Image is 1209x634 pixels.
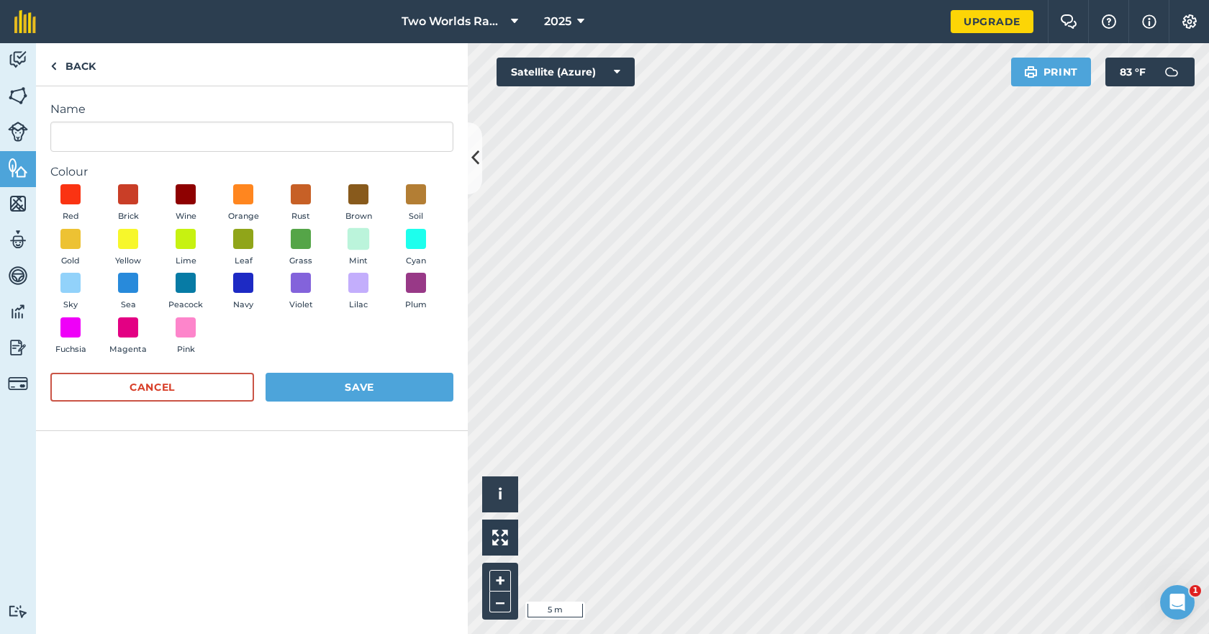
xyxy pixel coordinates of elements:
[50,163,453,181] label: Colour
[121,299,136,312] span: Sea
[223,184,263,223] button: Orange
[8,157,28,178] img: svg+xml;base64,PHN2ZyB4bWxucz0iaHR0cDovL3d3dy53My5vcmcvMjAwMC9zdmciIHdpZHRoPSI1NiIgaGVpZ2h0PSI2MC...
[1024,63,1038,81] img: svg+xml;base64,PHN2ZyB4bWxucz0iaHR0cDovL3d3dy53My5vcmcvMjAwMC9zdmciIHdpZHRoPSIxOSIgaGVpZ2h0PSIyNC...
[233,299,253,312] span: Navy
[489,592,511,612] button: –
[109,343,147,356] span: Magenta
[8,265,28,286] img: svg+xml;base64,PD94bWwgdmVyc2lvbj0iMS4wIiBlbmNvZGluZz0idXRmLTgiPz4KPCEtLSBHZW5lcmF0b3I6IEFkb2JlIE...
[61,255,80,268] span: Gold
[951,10,1033,33] a: Upgrade
[8,301,28,322] img: svg+xml;base64,PD94bWwgdmVyc2lvbj0iMS4wIiBlbmNvZGluZz0idXRmLTgiPz4KPCEtLSBHZW5lcmF0b3I6IEFkb2JlIE...
[235,255,253,268] span: Leaf
[166,229,206,268] button: Lime
[8,337,28,358] img: svg+xml;base64,PD94bWwgdmVyc2lvbj0iMS4wIiBlbmNvZGluZz0idXRmLTgiPz4KPCEtLSBHZW5lcmF0b3I6IEFkb2JlIE...
[8,193,28,214] img: svg+xml;base64,PHN2ZyB4bWxucz0iaHR0cDovL3d3dy53My5vcmcvMjAwMC9zdmciIHdpZHRoPSI1NiIgaGVpZ2h0PSI2MC...
[281,229,321,268] button: Grass
[406,255,426,268] span: Cyan
[405,299,427,312] span: Plum
[8,85,28,107] img: svg+xml;base64,PHN2ZyB4bWxucz0iaHR0cDovL3d3dy53My5vcmcvMjAwMC9zdmciIHdpZHRoPSI1NiIgaGVpZ2h0PSI2MC...
[118,210,139,223] span: Brick
[176,210,196,223] span: Wine
[8,229,28,250] img: svg+xml;base64,PD94bWwgdmVyc2lvbj0iMS4wIiBlbmNvZGluZz0idXRmLTgiPz4KPCEtLSBHZW5lcmF0b3I6IEFkb2JlIE...
[1120,58,1146,86] span: 83 ° F
[482,476,518,512] button: i
[50,58,57,75] img: svg+xml;base64,PHN2ZyB4bWxucz0iaHR0cDovL3d3dy53My5vcmcvMjAwMC9zdmciIHdpZHRoPSI5IiBoZWlnaHQ9IjI0Ii...
[1181,14,1198,29] img: A cog icon
[50,317,91,356] button: Fuchsia
[396,229,436,268] button: Cyan
[349,299,368,312] span: Lilac
[166,273,206,312] button: Peacock
[291,210,310,223] span: Rust
[338,184,379,223] button: Brown
[63,210,79,223] span: Red
[8,49,28,71] img: svg+xml;base64,PD94bWwgdmVyc2lvbj0iMS4wIiBlbmNvZGluZz0idXRmLTgiPz4KPCEtLSBHZW5lcmF0b3I6IEFkb2JlIE...
[281,273,321,312] button: Violet
[396,184,436,223] button: Soil
[492,530,508,545] img: Four arrows, one pointing top left, one top right, one bottom right and the last bottom left
[338,273,379,312] button: Lilac
[266,373,453,402] button: Save
[50,184,91,223] button: Red
[544,13,571,30] span: 2025
[1100,14,1118,29] img: A question mark icon
[1160,585,1195,620] iframe: Intercom live chat
[50,101,453,118] label: Name
[168,299,203,312] span: Peacock
[338,229,379,268] button: Mint
[8,604,28,618] img: svg+xml;base64,PD94bWwgdmVyc2lvbj0iMS4wIiBlbmNvZGluZz0idXRmLTgiPz4KPCEtLSBHZW5lcmF0b3I6IEFkb2JlIE...
[1105,58,1195,86] button: 83 °F
[1142,13,1156,30] img: svg+xml;base64,PHN2ZyB4bWxucz0iaHR0cDovL3d3dy53My5vcmcvMjAwMC9zdmciIHdpZHRoPSIxNyIgaGVpZ2h0PSIxNy...
[115,255,141,268] span: Yellow
[223,229,263,268] button: Leaf
[345,210,372,223] span: Brown
[498,485,502,503] span: i
[36,43,110,86] a: Back
[1060,14,1077,29] img: Two speech bubbles overlapping with the left bubble in the forefront
[396,273,436,312] button: Plum
[289,299,313,312] span: Violet
[14,10,36,33] img: fieldmargin Logo
[63,299,78,312] span: Sky
[223,273,263,312] button: Navy
[166,317,206,356] button: Pink
[55,343,86,356] span: Fuchsia
[176,255,196,268] span: Lime
[108,229,148,268] button: Yellow
[50,229,91,268] button: Gold
[1157,58,1186,86] img: svg+xml;base64,PD94bWwgdmVyc2lvbj0iMS4wIiBlbmNvZGluZz0idXRmLTgiPz4KPCEtLSBHZW5lcmF0b3I6IEFkb2JlIE...
[409,210,423,223] span: Soil
[1011,58,1092,86] button: Print
[228,210,259,223] span: Orange
[281,184,321,223] button: Rust
[497,58,635,86] button: Satellite (Azure)
[8,373,28,394] img: svg+xml;base64,PD94bWwgdmVyc2lvbj0iMS4wIiBlbmNvZGluZz0idXRmLTgiPz4KPCEtLSBHZW5lcmF0b3I6IEFkb2JlIE...
[489,570,511,592] button: +
[108,317,148,356] button: Magenta
[108,184,148,223] button: Brick
[50,273,91,312] button: Sky
[349,255,368,268] span: Mint
[108,273,148,312] button: Sea
[166,184,206,223] button: Wine
[50,373,254,402] button: Cancel
[402,13,505,30] span: Two Worlds Ranch
[1190,585,1201,597] span: 1
[177,343,195,356] span: Pink
[289,255,312,268] span: Grass
[8,122,28,142] img: svg+xml;base64,PD94bWwgdmVyc2lvbj0iMS4wIiBlbmNvZGluZz0idXRmLTgiPz4KPCEtLSBHZW5lcmF0b3I6IEFkb2JlIE...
